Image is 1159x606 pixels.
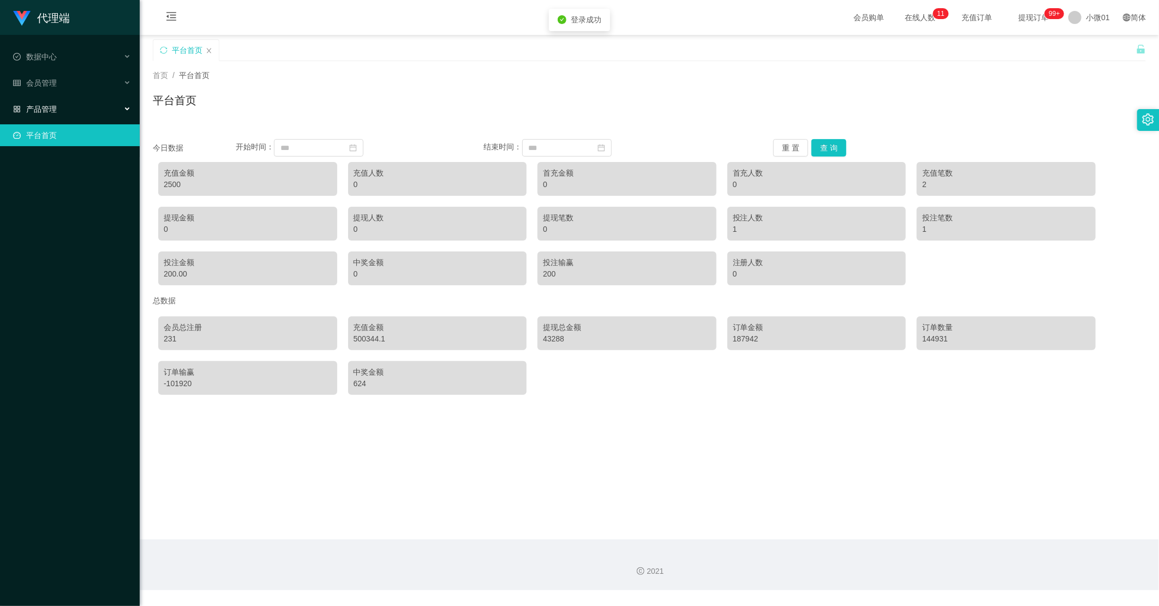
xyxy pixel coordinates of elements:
span: 平台首页 [179,71,210,80]
span: 登录成功 [571,15,601,24]
h1: 平台首页 [153,92,196,109]
div: 首充人数 [733,167,901,179]
img: logo.9652507e.png [13,11,31,26]
font: 产品管理 [26,105,57,113]
div: 500344.1 [354,333,522,345]
font: 提现订单 [1018,13,1049,22]
i: 图标： table [13,79,21,87]
div: 0 [164,224,332,235]
div: 624 [354,378,522,389]
div: 231 [164,333,332,345]
div: 总数据 [153,291,1146,311]
div: 充值人数 [354,167,522,179]
sup: 1112 [1044,8,1064,19]
i: 图标： 同步 [160,46,168,54]
i: 图标：check-circle [558,15,566,24]
font: 数据中心 [26,52,57,61]
i: 图标： 版权所有 [637,567,644,575]
div: 144931 [922,333,1090,345]
i: 图标： check-circle-o [13,53,21,61]
font: 会员管理 [26,79,57,87]
div: 投注人数 [733,212,901,224]
h1: 代理端 [37,1,70,35]
div: 43288 [543,333,711,345]
font: 2021 [647,567,664,575]
div: 订单数量 [922,322,1090,333]
div: 0 [354,179,522,190]
div: 1 [733,224,901,235]
font: 充值订单 [961,13,992,22]
p: 1 [941,8,945,19]
div: 1 [922,224,1090,235]
div: 0 [354,268,522,280]
div: 投注金额 [164,257,332,268]
div: 会员总注册 [164,322,332,333]
div: 0 [543,179,711,190]
div: 充值金额 [354,322,522,333]
i: 图标： 设置 [1142,113,1154,125]
div: 2500 [164,179,332,190]
p: 1 [937,8,941,19]
font: 在线人数 [905,13,935,22]
div: 订单输赢 [164,367,332,378]
div: 200 [543,268,711,280]
div: 投注输赢 [543,257,711,268]
div: 订单金额 [733,322,901,333]
div: 注册人数 [733,257,901,268]
div: 今日数据 [153,142,236,154]
div: 2 [922,179,1090,190]
div: -101920 [164,378,332,389]
div: 平台首页 [172,40,202,61]
i: 图标： 解锁 [1136,44,1146,54]
i: 图标： 日历 [598,144,605,152]
div: 首充金额 [543,167,711,179]
div: 提现总金额 [543,322,711,333]
div: 提现人数 [354,212,522,224]
i: 图标： menu-fold [153,1,190,35]
div: 200.00 [164,268,332,280]
div: 充值笔数 [922,167,1090,179]
button: 重 置 [773,139,808,157]
span: 结束时间： [484,143,522,152]
a: 代理端 [13,13,70,22]
div: 投注笔数 [922,212,1090,224]
div: 提现笔数 [543,212,711,224]
a: 图标： 仪表板平台首页 [13,124,131,146]
span: 首页 [153,71,168,80]
div: 0 [733,179,901,190]
i: 图标： AppStore-O [13,105,21,113]
span: / [172,71,175,80]
button: 查 询 [811,139,846,157]
div: 中奖金额 [354,367,522,378]
div: 充值金额 [164,167,332,179]
div: 0 [733,268,901,280]
i: 图标： 日历 [349,144,357,152]
i: 图标： 关闭 [206,47,212,54]
div: 中奖金额 [354,257,522,268]
div: 提现金额 [164,212,332,224]
span: 开始时间： [236,143,274,152]
sup: 11 [933,8,949,19]
div: 0 [543,224,711,235]
div: 0 [354,224,522,235]
div: 187942 [733,333,901,345]
i: 图标： global [1123,14,1131,21]
font: 简体 [1131,13,1146,22]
